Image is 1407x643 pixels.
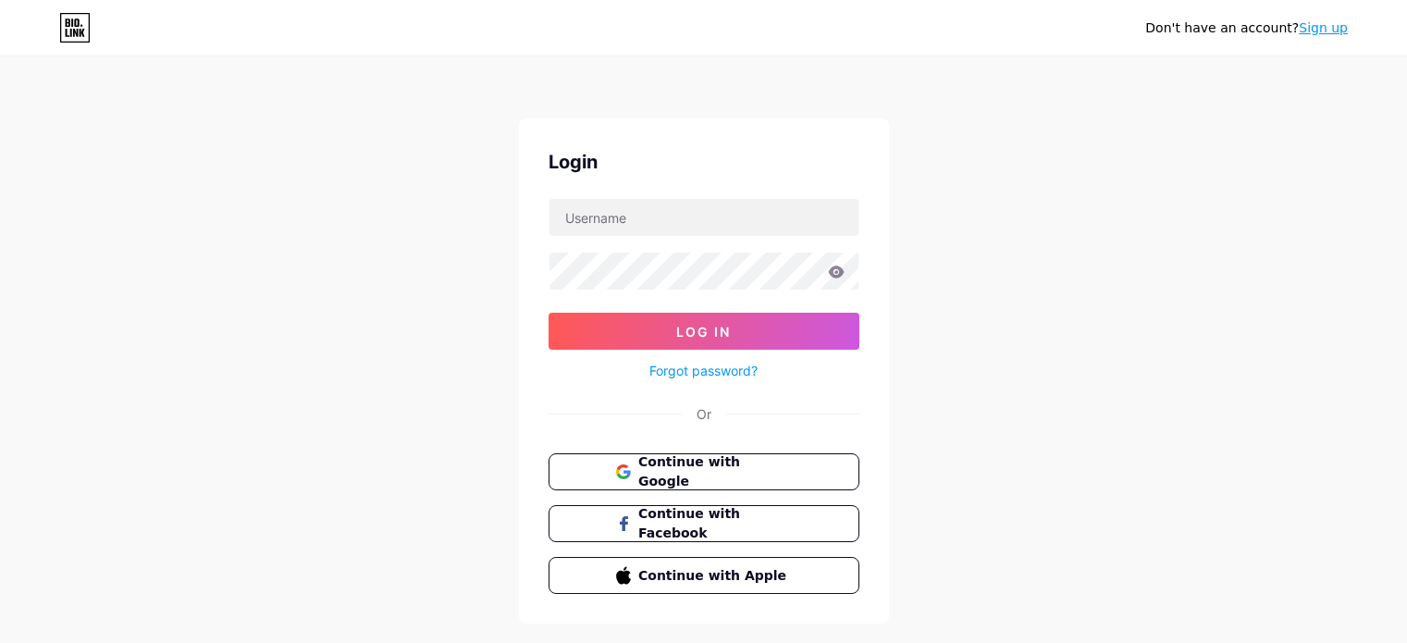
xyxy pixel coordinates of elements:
[638,504,791,543] span: Continue with Facebook
[549,557,859,594] button: Continue with Apple
[549,199,858,236] input: Username
[649,361,758,380] a: Forgot password?
[549,148,859,176] div: Login
[1299,20,1348,35] a: Sign up
[549,313,859,350] button: Log In
[549,453,859,490] button: Continue with Google
[1145,19,1348,38] div: Don't have an account?
[638,452,791,491] span: Continue with Google
[676,324,731,340] span: Log In
[638,566,791,586] span: Continue with Apple
[697,404,711,424] div: Or
[549,505,859,542] button: Continue with Facebook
